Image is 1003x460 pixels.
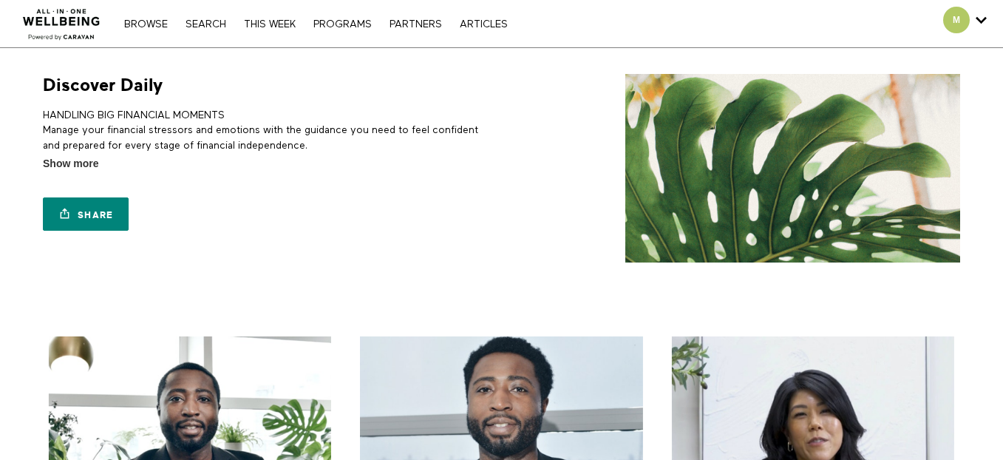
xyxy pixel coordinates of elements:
a: Search [178,19,234,30]
a: ARTICLES [452,19,515,30]
a: THIS WEEK [237,19,303,30]
a: Share [43,197,129,231]
h1: Discover Daily [43,74,163,97]
a: PROGRAMS [306,19,379,30]
span: Show more [43,156,98,172]
img: Discover Daily [625,74,960,263]
p: HANDLING BIG FINANCIAL MOMENTS Manage your financial stressors and emotions with the guidance you... [43,108,496,153]
a: Browse [117,19,175,30]
nav: Primary [117,16,514,31]
a: PARTNERS [382,19,449,30]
